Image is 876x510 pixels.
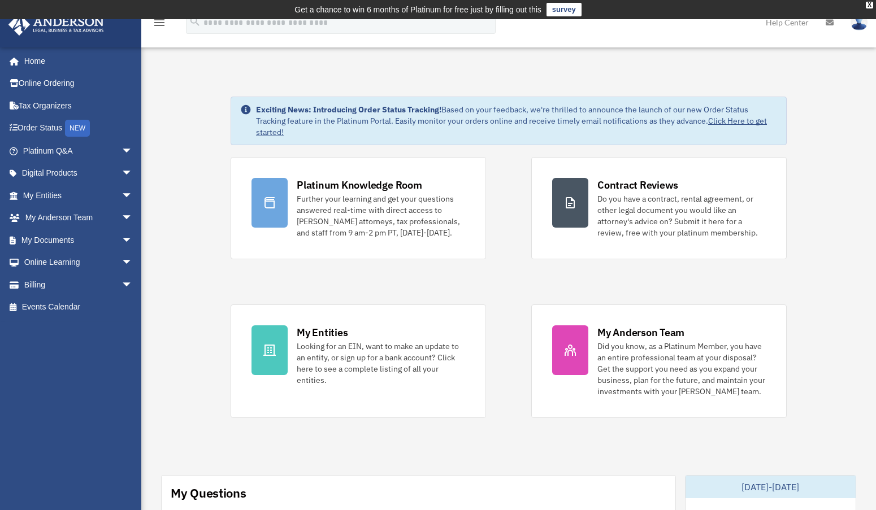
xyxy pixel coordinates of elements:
a: Order StatusNEW [8,117,150,140]
div: Do you have a contract, rental agreement, or other legal document you would like an attorney's ad... [597,193,766,238]
span: arrow_drop_down [122,184,144,207]
a: Billingarrow_drop_down [8,273,150,296]
span: arrow_drop_down [122,273,144,297]
div: close [866,2,873,8]
span: arrow_drop_down [122,140,144,163]
span: arrow_drop_down [122,162,144,185]
a: menu [153,20,166,29]
div: Platinum Knowledge Room [297,178,422,192]
img: Anderson Advisors Platinum Portal [5,14,107,36]
strong: Exciting News: Introducing Order Status Tracking! [256,104,441,115]
div: NEW [65,120,90,137]
a: My Anderson Teamarrow_drop_down [8,207,150,229]
a: Online Ordering [8,72,150,95]
div: Looking for an EIN, want to make an update to an entity, or sign up for a bank account? Click her... [297,341,465,386]
a: Tax Organizers [8,94,150,117]
img: User Pic [851,14,868,30]
div: Did you know, as a Platinum Member, you have an entire professional team at your disposal? Get th... [597,341,766,397]
div: Further your learning and get your questions answered real-time with direct access to [PERSON_NAM... [297,193,465,238]
div: Contract Reviews [597,178,678,192]
a: Click Here to get started! [256,116,767,137]
a: Platinum Knowledge Room Further your learning and get your questions answered real-time with dire... [231,157,486,259]
a: My Documentsarrow_drop_down [8,229,150,251]
a: Online Learningarrow_drop_down [8,251,150,274]
a: Events Calendar [8,296,150,319]
div: [DATE]-[DATE] [686,476,856,498]
div: Get a chance to win 6 months of Platinum for free just by filling out this [294,3,541,16]
span: arrow_drop_down [122,251,144,274]
a: Contract Reviews Do you have a contract, rental agreement, or other legal document you would like... [531,157,787,259]
a: Digital Productsarrow_drop_down [8,162,150,185]
a: My Entitiesarrow_drop_down [8,184,150,207]
a: My Anderson Team Did you know, as a Platinum Member, you have an entire professional team at your... [531,304,787,418]
i: menu [153,16,166,29]
div: My Anderson Team [597,325,684,339]
div: My Entities [297,325,348,339]
span: arrow_drop_down [122,229,144,252]
i: search [189,15,201,28]
a: Home [8,50,144,72]
div: Based on your feedback, we're thrilled to announce the launch of our new Order Status Tracking fe... [256,104,777,138]
a: survey [547,3,582,16]
a: My Entities Looking for an EIN, want to make an update to an entity, or sign up for a bank accoun... [231,304,486,418]
a: Platinum Q&Aarrow_drop_down [8,140,150,162]
div: My Questions [171,485,246,502]
span: arrow_drop_down [122,207,144,230]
